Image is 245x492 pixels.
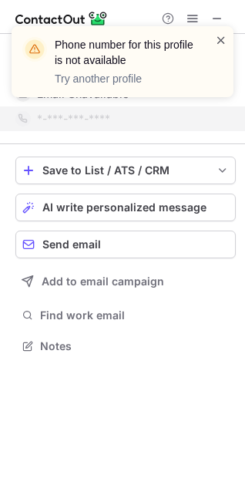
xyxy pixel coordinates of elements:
img: ContactOut v5.3.10 [15,9,108,28]
span: AI write personalized message [42,201,206,214]
span: Add to email campaign [42,275,164,288]
header: Phone number for this profile is not available [55,37,196,68]
button: Add to email campaign [15,268,236,295]
button: Send email [15,231,236,258]
span: Send email [42,238,101,251]
button: Find work email [15,305,236,326]
button: Notes [15,335,236,357]
button: save-profile-one-click [15,157,236,184]
img: warning [22,37,47,62]
button: AI write personalized message [15,194,236,221]
div: Save to List / ATS / CRM [42,164,209,177]
span: Notes [40,339,230,353]
span: Find work email [40,308,230,322]
p: Try another profile [55,71,196,86]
